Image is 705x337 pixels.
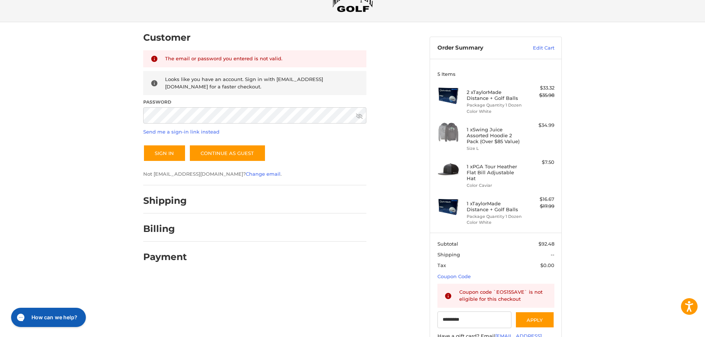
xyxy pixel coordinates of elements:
a: Change email [246,171,281,177]
div: $16.67 [525,196,554,203]
div: The email or password you entered is not valid. [165,55,359,63]
span: Shipping [437,252,460,257]
h4: 1 x PGA Tour Heather Flat Bill Adjustable Hat [467,164,523,182]
h4: 2 x TaylorMade Distance + Golf Balls [467,89,523,101]
h2: Shipping [143,195,187,206]
span: $0.00 [540,262,554,268]
li: Color White [467,108,523,115]
iframe: Gorgias live chat messenger [7,305,88,330]
li: Color White [467,219,523,226]
h3: 5 Items [437,71,554,77]
h3: Order Summary [437,44,517,52]
h4: 1 x TaylorMade Distance + Golf Balls [467,200,523,213]
a: Continue as guest [189,145,266,162]
li: Package Quantity 1 Dozen [467,213,523,220]
button: Apply [515,311,554,328]
div: $17.99 [525,203,554,210]
a: Send me a sign-in link instead [143,129,219,135]
span: Tax [437,262,446,268]
div: $33.32 [525,84,554,92]
li: Package Quantity 1 Dozen [467,102,523,108]
li: Size L [467,145,523,152]
input: Gift Certificate or Coupon Code [437,311,512,328]
span: $92.48 [538,241,554,247]
div: Coupon code `EOS15SAVE` is not eligible for this checkout [459,289,547,303]
div: $34.99 [525,122,554,129]
div: $35.98 [525,92,554,99]
span: Looks like you have an account. Sign in with [EMAIL_ADDRESS][DOMAIN_NAME] for a faster checkout. [165,76,323,90]
a: Edit Cart [517,44,554,52]
button: Sign In [143,145,186,162]
span: -- [551,252,554,257]
span: Subtotal [437,241,458,247]
h4: 1 x Swing Juice Assorted Hoodie 2 Pack (Over $85 Value) [467,127,523,145]
label: Password [143,99,366,105]
li: Color Caviar [467,182,523,189]
a: Coupon Code [437,273,471,279]
p: Not [EMAIL_ADDRESS][DOMAIN_NAME]? . [143,171,366,178]
div: $7.50 [525,159,554,166]
h2: Billing [143,223,187,235]
h2: Customer [143,32,191,43]
h2: Payment [143,251,187,263]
